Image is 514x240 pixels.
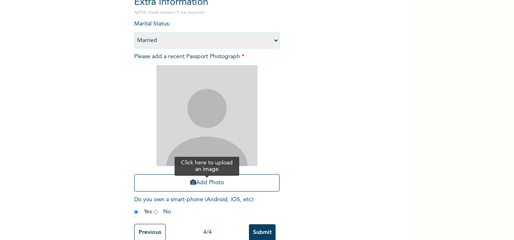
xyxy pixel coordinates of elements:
p: NOTE: Fields marked (*) are required [134,10,280,16]
img: Crop [156,65,257,166]
div: 4 / 4 [166,228,249,237]
button: Add Photo [134,174,280,192]
span: Do you own a smart-phone (Android, iOS, etc) : Yes No [134,197,255,215]
span: Please add a recent Passport Photograph [134,54,280,196]
span: Marital Status : [134,21,280,43]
